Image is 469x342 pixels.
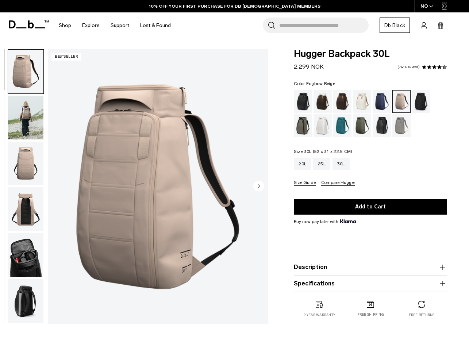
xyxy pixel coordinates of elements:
p: Free returns [409,312,435,318]
li: 1 / 10 [48,49,268,324]
nav: Main Navigation [53,12,176,38]
button: Hugger Backpack 30L Fogbow Beige [8,95,44,140]
button: Hugger Backpack 30L Fogbow Beige [8,187,44,231]
a: 10% OFF YOUR FIRST PURCHASE FOR DB [DEMOGRAPHIC_DATA] MEMBERS [149,3,320,9]
span: Hugger Backpack 30L [294,49,447,59]
span: Buy now pay later with [294,218,356,225]
a: Forest Green [294,114,312,137]
a: Moss Green [353,114,371,137]
button: Hugger Backpack 30L Fogbow Beige [8,141,44,186]
a: 25L [313,158,330,170]
img: Hugger Backpack 30L Fogbow Beige [8,96,43,139]
img: Hugger Backpack 30L Fogbow Beige [48,49,268,324]
a: Midnight Teal [333,114,351,137]
button: Next slide [253,180,264,193]
a: Espresso [333,90,351,113]
p: Bestseller [51,53,81,61]
a: Fogbow Beige [392,90,411,113]
a: Lost & Found [140,12,171,38]
span: 2.299 NOK [294,63,324,70]
a: 741 reviews [397,65,420,69]
a: Blue Hour [373,90,391,113]
button: Hugger Backpack 30L Fogbow Beige [8,233,44,277]
span: 30L (52 x 31 x 22.5 CM) [304,149,353,154]
a: Shop [59,12,71,38]
a: Reflective Black [373,114,391,137]
img: Hugger Backpack 30L Fogbow Beige [8,279,43,323]
a: Oatmilk [353,90,371,113]
img: Hugger Backpack 30L Fogbow Beige [8,187,43,231]
button: Add to Cart [294,199,447,215]
p: Free shipping [357,312,384,317]
button: Hugger Backpack 30L Fogbow Beige [8,279,44,323]
legend: Size: [294,149,352,154]
legend: Color: [294,81,335,86]
img: Hugger Backpack 30L Fogbow Beige [8,142,43,185]
a: Db Black [380,18,410,33]
a: Explore [82,12,100,38]
a: 30L [332,158,350,170]
a: Cappuccino [314,90,332,113]
a: Charcoal Grey [412,90,430,113]
a: Sand Grey [392,114,411,137]
p: 2 year warranty [304,312,335,318]
img: Hugger Backpack 30L Fogbow Beige [8,50,43,93]
button: Size Guide [294,180,316,186]
a: Support [111,12,129,38]
img: {"height" => 20, "alt" => "Klarna"} [340,219,356,223]
img: Hugger Backpack 30L Fogbow Beige [8,233,43,277]
button: Hugger Backpack 30L Fogbow Beige [8,49,44,94]
button: Specifications [294,279,447,288]
span: Fogbow Beige [306,81,335,86]
a: Black Out [294,90,312,113]
a: 20L [294,158,311,170]
a: Clean Slate [314,114,332,137]
button: Compare Hugger [321,180,355,186]
button: Description [294,263,447,272]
